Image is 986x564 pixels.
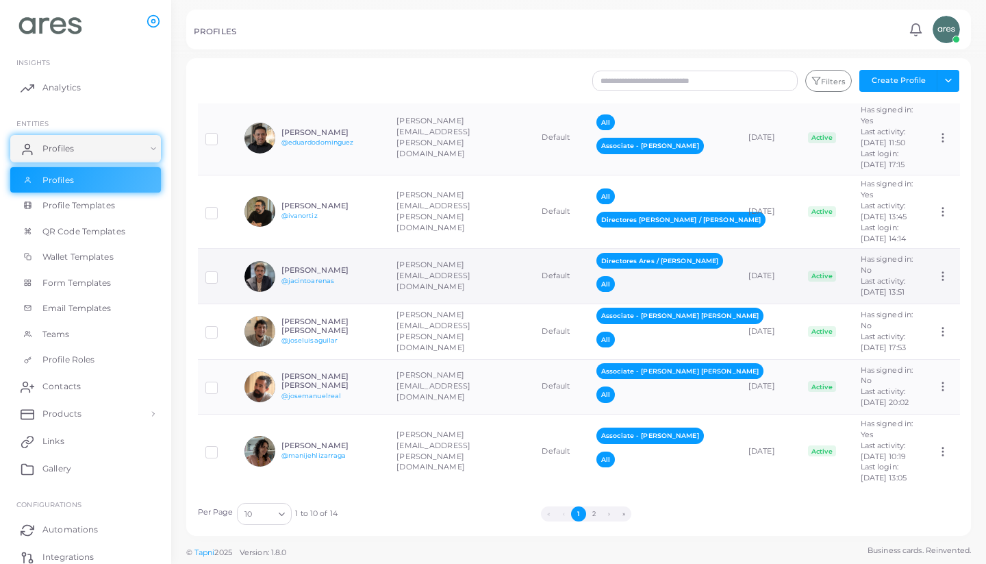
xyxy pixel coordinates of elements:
span: INSIGHTS [16,58,50,66]
span: Active [808,381,837,392]
a: @joseluisaguilar [281,336,338,344]
span: Contacts [42,380,81,393]
span: All [596,188,615,204]
h6: [PERSON_NAME] [PERSON_NAME] [281,317,382,335]
button: Go to last page [616,506,631,522]
ul: Pagination [338,506,835,522]
span: Profiles [42,143,74,155]
a: Analytics [10,74,161,101]
img: avatar [244,371,275,402]
td: [DATE] [741,175,800,249]
span: Teams [42,328,70,341]
span: Active [808,206,837,217]
a: Gallery [10,455,161,482]
span: QR Code Templates [42,225,125,238]
img: logo [12,13,88,38]
td: [DATE] [741,415,800,488]
h6: [PERSON_NAME] [281,266,382,275]
a: Wallet Templates [10,244,161,270]
td: Default [534,415,589,488]
span: Active [808,132,837,143]
span: Last login: [DATE] 14:14 [861,223,906,243]
input: Search for option [253,506,273,522]
span: Last activity: [DATE] 20:02 [861,387,909,407]
span: Analytics [42,82,81,94]
img: avatar [244,316,275,347]
a: @josemanuelreal [281,392,342,400]
td: [DATE] [741,359,800,415]
h6: [PERSON_NAME] [281,441,382,450]
td: [PERSON_NAME][EMAIL_ADDRESS][DOMAIN_NAME] [389,249,534,304]
span: 10 [244,507,252,522]
span: Associate - [PERSON_NAME] [596,428,704,443]
span: Profile Templates [42,199,115,212]
td: [PERSON_NAME][EMAIL_ADDRESS][PERSON_NAME][DOMAIN_NAME] [389,415,534,488]
h6: [PERSON_NAME] [PERSON_NAME] [281,372,382,390]
span: Products [42,408,81,420]
a: Profile Roles [10,347,161,373]
a: avatar [928,16,963,43]
td: [PERSON_NAME][EMAIL_ADDRESS][PERSON_NAME][DOMAIN_NAME] [389,175,534,249]
span: Directores [PERSON_NAME] / [PERSON_NAME] [596,212,766,228]
span: Has signed in: No [861,365,913,386]
h5: PROFILES [194,27,236,36]
span: Form Templates [42,277,112,289]
td: Default [534,359,589,415]
td: Default [534,304,589,359]
span: Links [42,435,64,447]
span: All [596,114,615,130]
a: Email Templates [10,295,161,321]
span: © [186,547,286,559]
span: Last activity: [DATE] 11:50 [861,127,906,147]
span: Profiles [42,174,74,186]
span: Directores Ares / [PERSON_NAME] [596,253,723,269]
a: Profiles [10,167,161,193]
td: Default [534,175,589,249]
a: Teams [10,321,161,347]
span: Last activity: [DATE] 10:19 [861,441,906,461]
span: Associate - [PERSON_NAME] [PERSON_NAME] [596,308,763,323]
span: 1 to 10 of 14 [295,508,337,519]
a: @jacintoarenas [281,277,335,284]
button: Go to next page [601,506,616,522]
td: [DATE] [741,304,800,359]
span: Active [808,445,837,456]
span: Profile Roles [42,354,94,366]
h6: [PERSON_NAME] [281,128,382,137]
span: 2025 [214,547,231,559]
span: Wallet Templates [42,251,114,263]
span: Automations [42,524,98,536]
span: Last login: [DATE] 13:05 [861,462,907,482]
button: Go to page 1 [571,506,586,522]
button: Create Profile [859,70,937,92]
a: Form Templates [10,270,161,296]
span: Active [808,271,837,282]
span: Integrations [42,551,94,563]
div: Search for option [237,503,292,525]
span: ENTITIES [16,119,49,127]
span: Last login: [DATE] 17:15 [861,149,905,169]
td: [PERSON_NAME][EMAIL_ADDRESS][PERSON_NAME][DOMAIN_NAME] [389,304,534,359]
span: Active [808,326,837,337]
img: avatar [244,261,275,292]
img: avatar [244,436,275,467]
td: [DATE] [741,101,800,175]
a: @ivanortiz [281,212,318,219]
td: Default [534,101,589,175]
span: Last activity: [DATE] 13:51 [861,276,906,297]
button: Filters [805,70,852,92]
td: [DATE] [741,249,800,304]
span: All [596,332,615,347]
span: Last activity: [DATE] 17:53 [861,332,906,352]
a: Links [10,428,161,455]
a: Tapni [194,548,215,557]
span: All [596,452,615,467]
a: @manijehlizarraga [281,452,346,459]
span: Has signed in: Yes [861,179,913,199]
img: avatar [244,196,275,227]
span: All [596,387,615,402]
h6: [PERSON_NAME] [281,201,382,210]
a: QR Code Templates [10,219,161,245]
a: Profile Templates [10,193,161,219]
